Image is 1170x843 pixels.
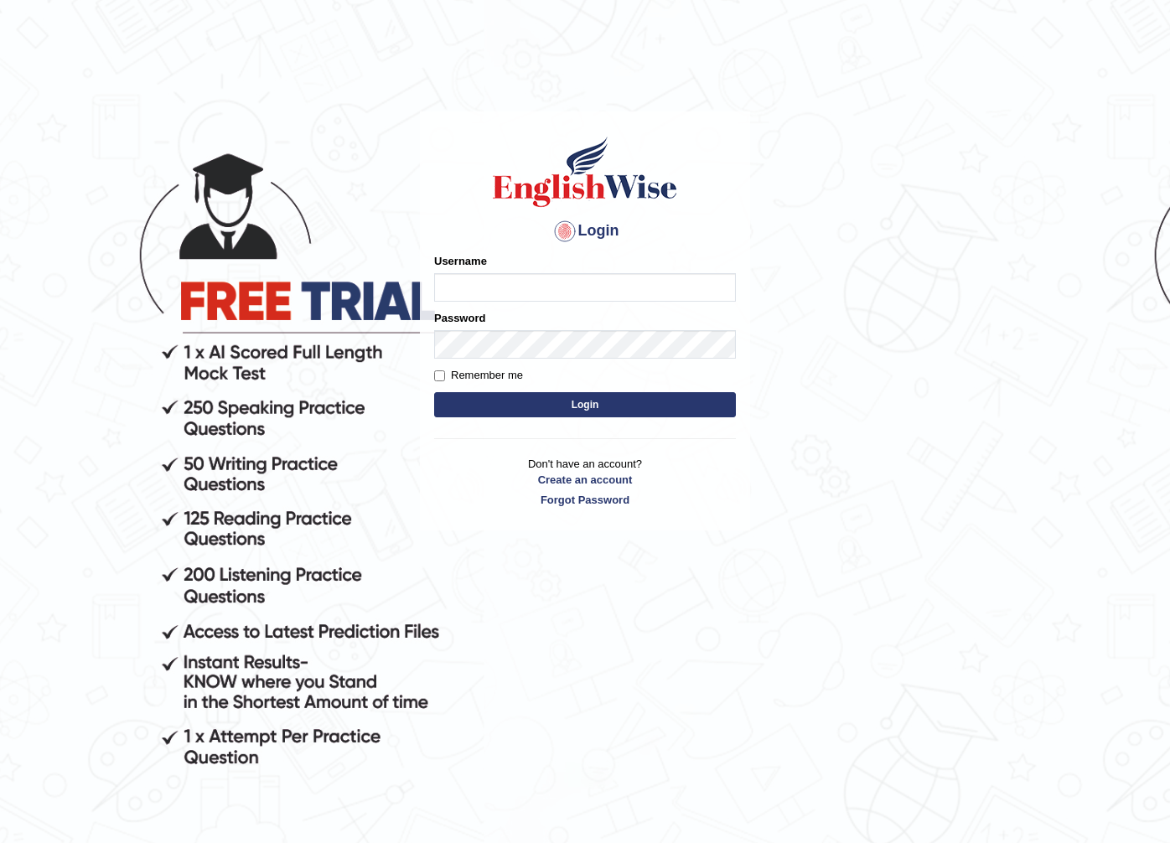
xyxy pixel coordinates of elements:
button: Login [434,392,736,417]
a: Create an account [434,472,736,488]
h4: Login [434,218,736,245]
label: Remember me [434,367,523,384]
p: Don't have an account? [434,456,736,508]
img: Logo of English Wise sign in for intelligent practice with AI [489,134,681,209]
input: Remember me [434,370,445,381]
label: Password [434,310,485,326]
label: Username [434,253,487,269]
a: Forgot Password [434,492,736,508]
